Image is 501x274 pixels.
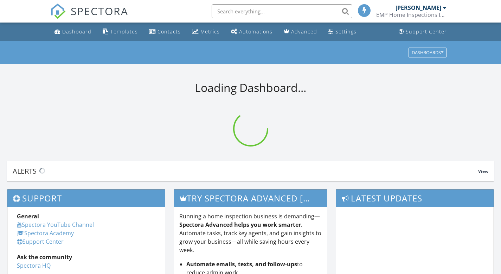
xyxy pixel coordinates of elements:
[200,28,220,35] div: Metrics
[406,28,447,35] div: Support Center
[409,48,447,57] button: Dashboards
[228,25,275,38] a: Automations (Basic)
[17,221,94,229] a: Spectora YouTube Channel
[50,10,128,24] a: SPECTORA
[174,189,327,207] h3: Try spectora advanced [DATE]
[110,28,138,35] div: Templates
[71,4,128,18] span: SPECTORA
[179,212,322,254] p: Running a home inspection business is demanding— . Automate tasks, track key agents, and gain ins...
[17,229,74,237] a: Spectora Academy
[336,189,494,207] h3: Latest Updates
[13,166,478,176] div: Alerts
[62,28,91,35] div: Dashboard
[212,4,352,18] input: Search everything...
[17,262,51,269] a: Spectora HQ
[478,168,488,174] span: View
[186,260,297,268] strong: Automate emails, texts, and follow-ups
[52,25,94,38] a: Dashboard
[17,253,155,261] div: Ask the community
[189,25,223,38] a: Metrics
[412,50,443,55] div: Dashboards
[281,25,320,38] a: Advanced
[396,4,441,11] div: [PERSON_NAME]
[17,212,39,220] strong: General
[50,4,66,19] img: The Best Home Inspection Software - Spectora
[376,11,447,18] div: EMP Home Inspections Inc.
[146,25,184,38] a: Contacts
[7,189,165,207] h3: Support
[100,25,141,38] a: Templates
[17,238,64,245] a: Support Center
[326,25,359,38] a: Settings
[239,28,272,35] div: Automations
[179,221,301,229] strong: Spectora Advanced helps you work smarter
[291,28,317,35] div: Advanced
[335,28,357,35] div: Settings
[396,25,450,38] a: Support Center
[158,28,181,35] div: Contacts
